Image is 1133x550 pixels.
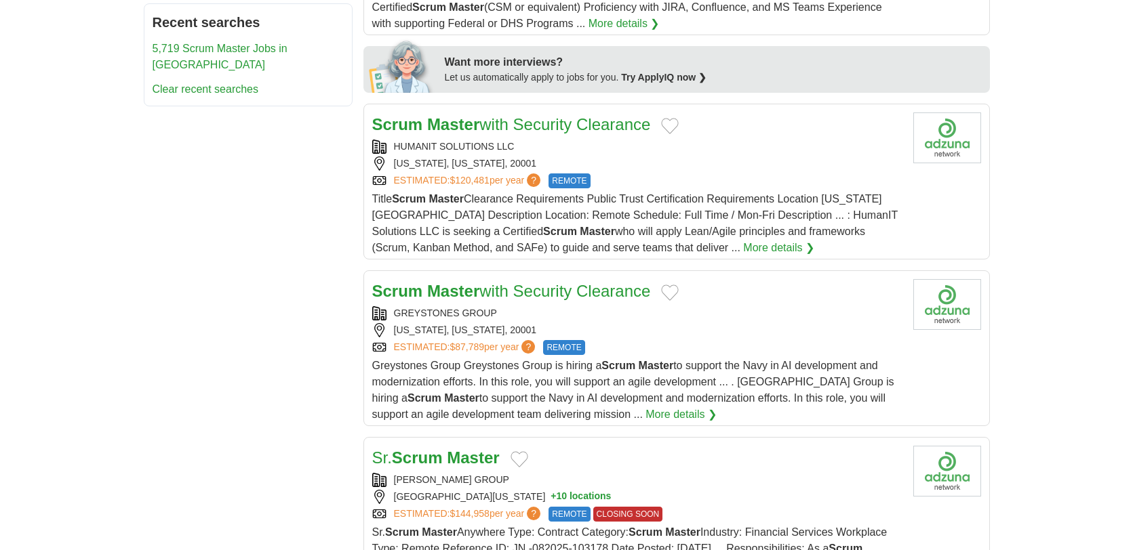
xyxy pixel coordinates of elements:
button: +10 locations [551,490,611,504]
strong: Master [427,115,479,133]
span: Title Clearance Requirements Public Trust Certification Requirements Location [US_STATE][GEOGRAPH... [372,193,898,253]
div: [US_STATE], [US_STATE], 20001 [372,323,902,337]
img: Company logo [913,279,981,330]
span: + [551,490,556,504]
strong: Master [580,226,615,237]
a: ESTIMATED:$87,789per year? [394,340,538,355]
span: Greystones Group Greystones Group is hiring a to support the Navy in AI development and moderniza... [372,360,894,420]
strong: Scrum [385,526,419,538]
strong: Master [449,1,484,13]
strong: Master [639,360,674,371]
strong: Scrum [372,282,423,300]
a: Clear recent searches [153,83,259,95]
span: $87,789 [450,341,484,352]
strong: Master [447,448,499,467]
span: $120,481 [450,175,489,186]
div: GREYSTONES GROUP [372,306,902,320]
button: Add to favorite jobs [661,118,679,134]
a: More details ❯ [589,16,660,32]
strong: Scrum [408,392,441,404]
a: More details ❯ [743,240,814,256]
a: 5,719 Scrum Master Jobs in [GEOGRAPHIC_DATA] [153,43,287,70]
strong: Master [427,282,479,300]
h2: Recent searches [153,12,344,33]
span: REMOTE [543,340,584,355]
div: Let us automatically apply to jobs for you. [445,70,982,85]
button: Add to favorite jobs [511,451,528,467]
span: REMOTE [549,173,590,188]
div: Want more interviews? [445,54,982,70]
strong: Scrum [392,193,426,205]
button: Add to favorite jobs [661,284,679,301]
a: ESTIMATED:$120,481per year? [394,173,544,188]
a: [PERSON_NAME] GROUP [394,474,509,485]
img: Company logo [913,112,981,163]
span: ? [527,173,540,187]
a: Scrum Masterwith Security Clearance [372,282,651,300]
strong: Master [429,193,464,205]
strong: Master [444,392,479,404]
a: More details ❯ [645,406,717,423]
strong: Scrum [392,448,443,467]
span: ? [527,507,540,520]
span: REMOTE [549,507,590,522]
strong: Master [422,526,457,538]
strong: Scrum [412,1,446,13]
a: Scrum Masterwith Security Clearance [372,115,651,133]
span: CLOSING SOON [593,507,663,522]
a: ESTIMATED:$144,958per year? [394,507,544,522]
a: Try ApplyIQ now ❯ [621,72,707,83]
div: HUMANIT SOLUTIONS LLC [372,140,902,154]
strong: Scrum [601,360,635,371]
div: [US_STATE], [US_STATE], 20001 [372,156,902,171]
strong: Scrum [629,526,662,538]
img: Eliassen Group logo [913,446,981,496]
img: apply-iq-scientist.png [369,39,435,93]
strong: Scrum [543,226,577,237]
strong: Scrum [372,115,423,133]
span: ? [521,340,535,354]
span: $144,958 [450,508,489,519]
a: Sr.Scrum Master [372,448,500,467]
strong: Master [665,526,700,538]
div: [GEOGRAPHIC_DATA][US_STATE] [372,490,902,504]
